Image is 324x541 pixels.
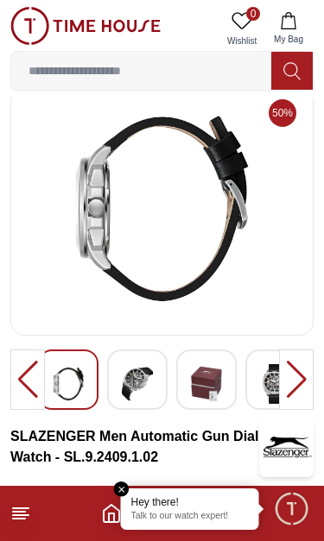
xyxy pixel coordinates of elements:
button: My Bag [264,7,314,51]
span: Wishlist [220,35,264,47]
a: Home [101,503,122,524]
span: 0 [246,7,260,21]
img: SLAZENGER Men Automatic Dark Blue Dial Watch - SL.9.2409.1.01 [260,364,291,404]
div: Chat Widget [273,490,311,528]
img: SLAZENGER Men Automatic Dark Blue Dial Watch - SL.9.2409.1.01 [191,364,222,404]
a: 0Wishlist [220,7,264,51]
img: SLAZENGER Men Automatic Dark Blue Dial Watch - SL.9.2409.1.01 [53,364,84,404]
div: Hey there! [131,495,249,509]
img: SLAZENGER Men Automatic Dark Blue Dial Watch - SL.9.2409.1.01 [122,364,153,404]
img: SLAZENGER Men Automatic Gun Dial Watch - SL.9.2409.1.02 [259,417,314,477]
span: 50% [269,99,296,127]
em: Close tooltip [114,481,130,497]
img: SLAZENGER Men Automatic Dark Blue Dial Watch - SL.9.2409.1.01 [25,97,299,321]
p: Talk to our watch expert! [131,511,249,523]
h3: SLAZENGER Men Automatic Gun Dial Watch - SL.9.2409.1.02 [10,426,259,468]
img: ... [10,7,161,45]
span: My Bag [267,33,310,46]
